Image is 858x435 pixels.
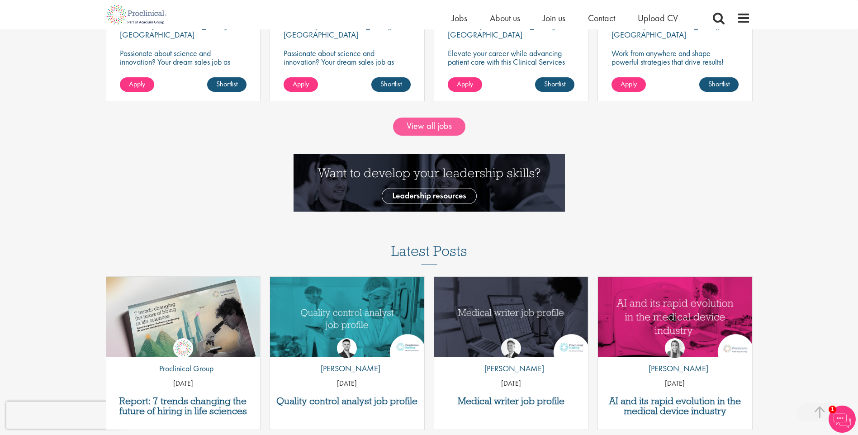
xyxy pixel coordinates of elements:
a: Jobs [452,12,467,24]
p: Work from anywhere and shape powerful strategies that drive results! Enjoy the freedom of remote ... [612,49,739,83]
img: Proclinical Group [173,338,193,358]
a: Apply [448,77,482,92]
span: Apply [621,79,637,89]
a: Hannah Burke [PERSON_NAME] [642,338,708,379]
span: 1 [829,406,836,413]
img: Want to develop your leadership skills? See our Leadership Resources [294,154,565,212]
a: Apply [612,77,646,92]
a: View all jobs [393,118,465,136]
a: Contact [588,12,615,24]
a: Shortlist [699,77,739,92]
p: [DATE] [434,378,588,389]
p: [GEOGRAPHIC_DATA], [GEOGRAPHIC_DATA] [612,21,720,40]
a: Link to a post [598,277,752,357]
p: [PERSON_NAME] [478,363,544,374]
a: Link to a post [434,277,588,357]
span: Apply [457,79,473,89]
a: Joshua Godden [PERSON_NAME] [314,338,380,379]
iframe: reCAPTCHA [6,402,122,429]
img: George Watson [501,338,521,358]
p: [PERSON_NAME] [314,363,380,374]
img: Joshua Godden [337,338,357,358]
a: Link to a post [106,277,261,357]
a: Want to develop your leadership skills? See our Leadership Resources [294,177,565,186]
a: George Watson [PERSON_NAME] [478,338,544,379]
p: [PERSON_NAME] [642,363,708,374]
p: [DATE] [270,378,424,389]
span: Apply [293,79,309,89]
a: Apply [120,77,154,92]
img: Chatbot [829,406,856,433]
span: Apply [129,79,145,89]
p: [GEOGRAPHIC_DATA], [GEOGRAPHIC_DATA] [284,21,392,40]
a: Upload CV [638,12,678,24]
p: Elevate your career while advancing patient care with this Clinical Services Manager position wit... [448,49,575,83]
a: About us [490,12,520,24]
img: quality control analyst job profile [270,277,424,357]
a: AI and its rapid evolution in the medical device industry [602,396,748,416]
img: Proclinical: Life sciences hiring trends report 2025 [106,277,261,364]
a: Apply [284,77,318,92]
p: Passionate about science and innovation? Your dream sales job as Territory Manager awaits! [120,49,247,75]
h3: Latest Posts [391,243,467,265]
a: Link to a post [270,277,424,357]
a: Shortlist [371,77,411,92]
p: Passionate about science and innovation? Your dream sales job as Territory Manager awaits! [284,49,411,75]
a: Shortlist [535,77,574,92]
p: [DATE] [598,378,752,389]
a: Quality control analyst job profile [275,396,420,406]
a: Report: 7 trends changing the future of hiring in life sciences [111,396,256,416]
a: Join us [543,12,565,24]
a: Proclinical Group Proclinical Group [152,338,213,379]
p: [DATE] [106,378,261,389]
img: AI and Its Impact on the Medical Device Industry | Proclinical [598,277,752,357]
p: [GEOGRAPHIC_DATA], [GEOGRAPHIC_DATA] [120,21,228,40]
img: Hannah Burke [665,338,685,358]
p: Proclinical Group [152,363,213,374]
p: [GEOGRAPHIC_DATA], [GEOGRAPHIC_DATA] [448,21,556,40]
a: Shortlist [207,77,246,92]
img: Medical writer job profile [434,277,588,357]
a: Medical writer job profile [439,396,584,406]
